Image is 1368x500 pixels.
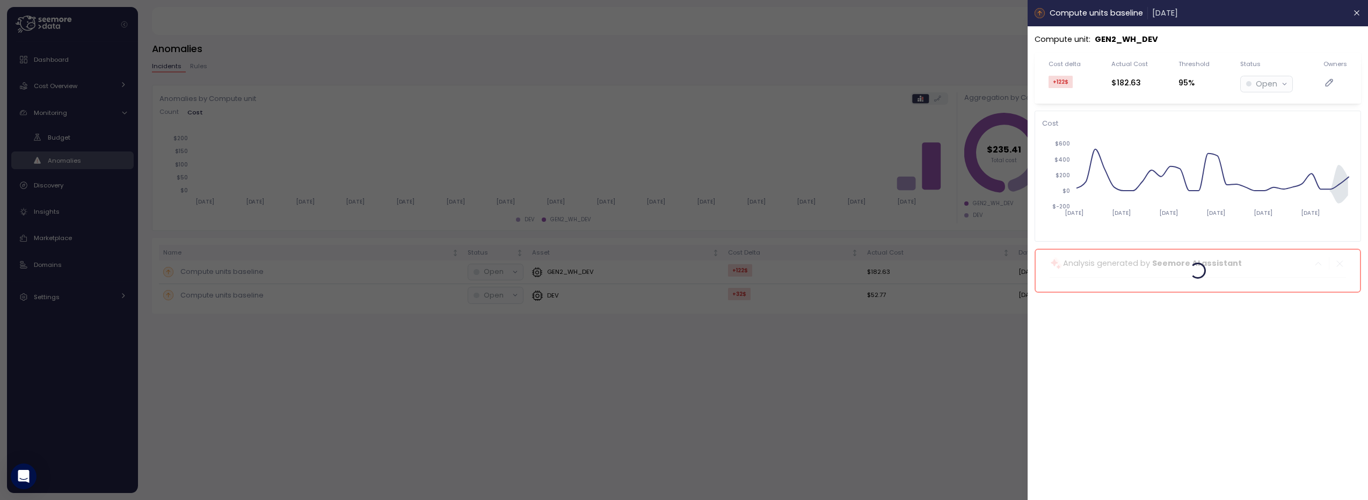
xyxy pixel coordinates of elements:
tspan: $0 [1063,188,1070,195]
tspan: [DATE] [1112,209,1131,216]
button: Open [1241,76,1292,92]
div: Open Intercom Messenger [11,463,37,489]
p: Compute units baseline [1050,7,1143,19]
div: $182.63 [1111,77,1148,89]
tspan: $600 [1055,141,1070,148]
div: Cost delta [1049,60,1081,68]
tspan: $-200 [1052,204,1070,211]
div: +122 $ [1049,76,1073,89]
p: Compute unit : [1035,33,1090,46]
p: [DATE] [1152,7,1178,19]
p: Cost [1042,118,1354,129]
tspan: [DATE] [1160,209,1178,216]
tspan: [DATE] [1206,209,1225,216]
tspan: [DATE] [1065,209,1084,216]
tspan: $200 [1056,172,1070,179]
div: Threshold [1178,60,1210,68]
tspan: [DATE] [1301,209,1320,216]
div: 95% [1178,77,1210,89]
tspan: $400 [1054,156,1070,163]
tspan: [DATE] [1254,209,1272,216]
div: Actual Cost [1111,60,1148,68]
div: Owners [1323,60,1347,68]
p: GEN2_WH_DEV [1095,33,1158,46]
p: Open [1256,78,1277,90]
div: Status [1240,60,1261,68]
